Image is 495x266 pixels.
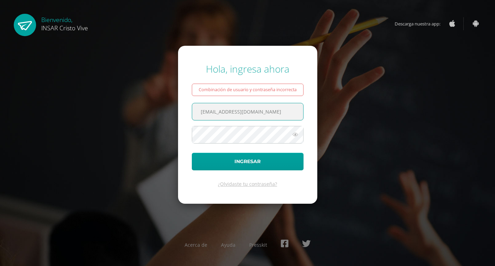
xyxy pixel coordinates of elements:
[185,242,207,248] a: Acerca de
[395,17,447,30] span: Descarga nuestra app:
[221,242,235,248] a: Ayuda
[192,103,303,120] input: Correo electrónico o usuario
[41,24,88,32] span: INSAR Cristo Vive
[192,62,304,75] div: Hola, ingresa ahora
[41,14,88,32] div: Bienvenido,
[192,84,304,96] div: Combinación de usuario y contraseña incorrecta
[249,242,267,248] a: Presskit
[192,153,304,170] button: Ingresar
[218,181,277,187] a: ¿Olvidaste tu contraseña?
